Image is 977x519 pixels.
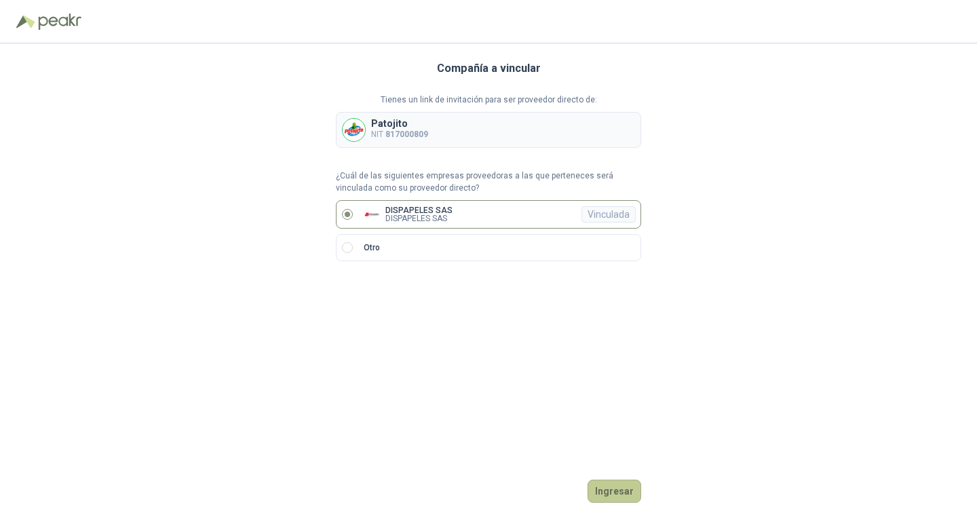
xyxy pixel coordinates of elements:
b: 817000809 [385,130,428,139]
p: Otro [364,242,380,254]
p: DISPAPELES SAS [385,214,453,223]
p: DISPAPELES SAS [385,206,453,214]
img: Company Logo [343,119,365,141]
p: Patojito [371,119,428,128]
h3: Compañía a vincular [437,60,541,77]
img: Peakr [38,14,81,30]
p: Tienes un link de invitación para ser proveedor directo de: [336,94,641,107]
button: Ingresar [588,480,641,503]
img: Logo [16,15,35,28]
div: Vinculada [581,206,636,223]
img: Company Logo [364,206,380,223]
p: ¿Cuál de las siguientes empresas proveedoras a las que perteneces será vinculada como su proveedo... [336,170,641,195]
p: NIT [371,128,428,141]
